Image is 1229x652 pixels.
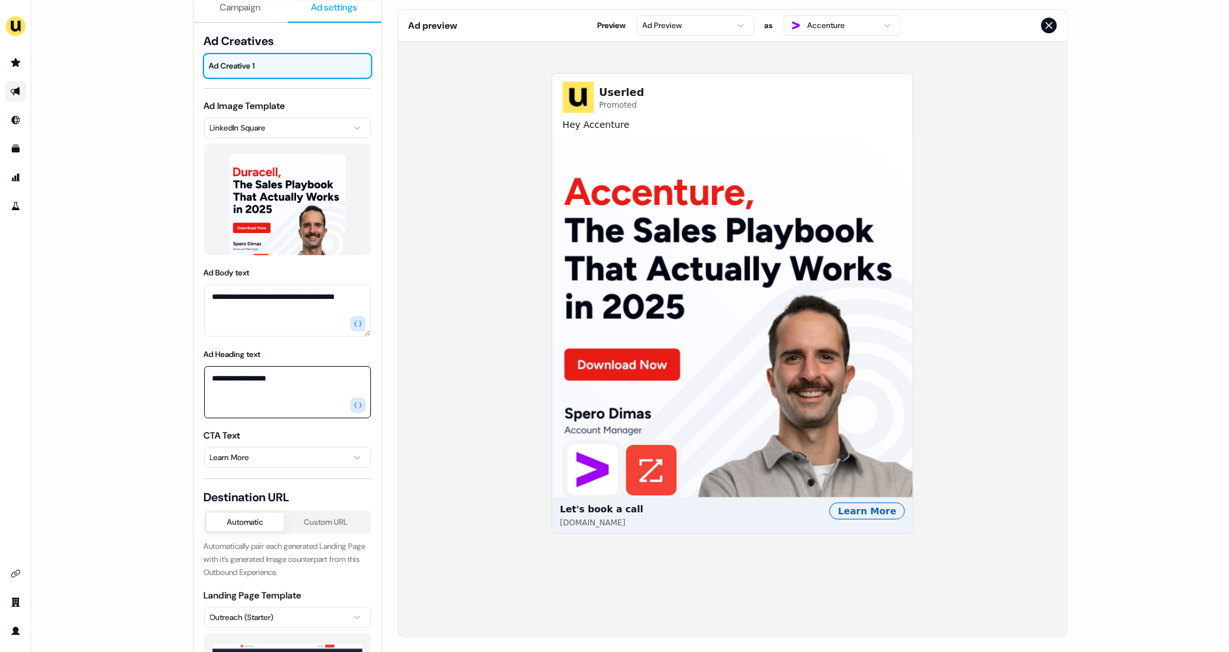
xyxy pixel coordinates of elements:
span: as [765,19,773,32]
label: Ad Body text [204,268,250,278]
span: Userled [599,85,644,101]
label: Ad Heading text [204,349,261,360]
span: Automatically pair each generated Landing Page with it’s generated Image counterpart from this Ou... [204,541,366,578]
div: Learn More [829,503,905,520]
label: Landing Page Template [204,589,302,601]
a: Go to profile [5,621,26,642]
span: Destination URL [204,489,371,505]
a: Go to Inbound [5,110,26,131]
a: Go to templates [5,138,26,159]
a: Go to attribution [5,167,26,188]
button: Let's book a call[DOMAIN_NAME]Learn More [552,136,913,533]
span: Ad Creative 1 [209,59,366,72]
button: Custom URL [284,513,368,531]
span: Ad Creatives [204,33,371,49]
span: Preview [598,19,627,32]
label: Ad Image Template [204,100,286,112]
span: Hey Accenture [563,118,902,131]
a: Go to outbound experience [5,81,26,102]
span: Campaign [220,1,261,14]
a: Go to experiments [5,196,26,217]
a: Go to team [5,592,26,613]
a: Go to integrations [5,563,26,584]
span: Let's book a call [560,503,644,516]
button: Close preview [1041,18,1057,33]
a: Go to prospects [5,52,26,73]
span: Ad settings [311,1,357,14]
span: Ad preview [409,19,458,32]
label: CTA Text [204,429,241,441]
span: [DOMAIN_NAME] [560,518,625,528]
button: Automatic [207,513,284,531]
span: Promoted [599,101,644,110]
